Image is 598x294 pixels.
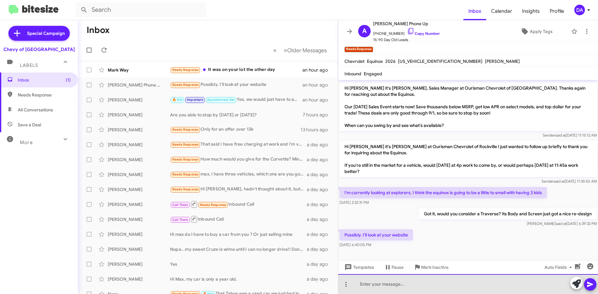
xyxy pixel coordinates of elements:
[170,126,301,133] div: Only for an offer over 13k
[339,82,597,131] p: Hi [PERSON_NAME] it's [PERSON_NAME], Sales Manager at Ourisman Chevrolet of [GEOGRAPHIC_DATA]. Th...
[307,261,333,267] div: a day ago
[486,2,517,20] a: Calendar
[108,246,170,252] div: [PERSON_NAME]
[367,58,383,64] span: Equinox
[373,37,440,43] span: 15-90 Day Old Leads
[527,221,597,226] span: [PERSON_NAME] [DATE] 6:39:32 PM
[307,186,333,193] div: a day ago
[517,2,545,20] a: Insights
[307,142,333,148] div: a day ago
[302,67,333,73] div: an hour ago
[108,276,170,282] div: [PERSON_NAME]
[18,77,71,83] span: Inbox
[170,186,307,193] div: Hi [PERSON_NAME], hadn't thought about it, but I suppose anything's possible. I won't sell you my...
[398,58,482,64] span: [US_VEHICLE_IDENTIFICATION_NUMBER]
[20,140,33,145] span: More
[66,77,71,83] span: (1)
[303,112,333,118] div: 7 hours ago
[3,46,75,53] div: Chevy of [GEOGRAPHIC_DATA]
[302,82,333,88] div: an hour ago
[172,128,199,132] span: Needs Response
[170,215,307,223] div: Inbound Call
[172,142,199,147] span: Needs Response
[108,231,170,237] div: [PERSON_NAME]
[170,246,307,252] div: Nope...my sweet Cruze is w/me until I can no longer drive!! Don't ask again please.
[170,112,303,118] div: Are you able to stop by [DATE] or [DATE]?
[108,82,170,88] div: [PERSON_NAME] Phone Up
[200,203,226,207] span: Needs Response
[373,27,440,37] span: [PHONE_NUMBER]
[207,98,235,102] span: Appointment Set
[87,25,110,35] h1: Inbox
[108,97,170,103] div: [PERSON_NAME]
[339,200,369,205] span: [DATE] 2:32:31 PM
[27,30,65,36] span: Special Campaign
[307,156,333,163] div: a day ago
[364,71,382,77] span: Engaged
[172,187,199,191] span: Needs Response
[108,127,170,133] div: [PERSON_NAME]
[545,2,569,20] a: Profile
[170,261,307,267] div: Yes
[504,26,568,37] button: Apply Tags
[108,216,170,222] div: [PERSON_NAME]
[108,201,170,208] div: [PERSON_NAME]
[307,216,333,222] div: a day ago
[170,171,307,178] div: max, i have three vehicles, which one are you going to give me a deal on that i can't refuse? che...
[170,276,307,282] div: Hi Max, my car is only a year old.
[170,231,307,237] div: Hi max do I have to buy a car from you ? Or just selling mine
[172,218,188,222] span: Call Them
[542,179,597,184] span: Sender [DATE] 11:35:55 AM
[170,156,307,163] div: How much would you give for the Corvette? Mine only has $35K miles?
[170,81,302,88] div: Possibly. I'll look at your website
[170,96,302,103] div: Yes, we would just have to agree on numbers first
[8,26,70,41] a: Special Campaign
[485,58,520,64] span: [PERSON_NAME]
[307,201,333,208] div: a day ago
[409,262,453,273] button: Mark Inactive
[344,58,364,64] span: Chevrolet
[554,179,565,184] span: said at
[574,5,585,15] div: DA
[392,262,404,273] span: Pause
[18,122,41,128] span: Save a Deal
[539,262,579,273] button: Auto Fields
[187,98,203,102] span: Important
[385,58,396,64] span: 2026
[170,141,307,148] div: That said I have free charging at work and I'm very happy with the all electric lifestyle
[170,66,302,73] div: It was on your lot the other day
[284,46,287,54] span: »
[172,68,199,72] span: Needs Response
[421,262,448,273] span: Mark Inactive
[172,172,199,176] span: Needs Response
[172,157,199,161] span: Needs Response
[544,262,574,273] span: Auto Fields
[108,171,170,178] div: [PERSON_NAME]
[555,133,566,138] span: said at
[301,127,333,133] div: 13 hours ago
[339,141,597,177] p: Hi [PERSON_NAME] it's [PERSON_NAME] at Ourisman Chevrolet of Rockville I just wanted to follow up...
[108,142,170,148] div: [PERSON_NAME]
[307,276,333,282] div: a day ago
[307,171,333,178] div: a day ago
[75,2,206,17] input: Search
[108,156,170,163] div: [PERSON_NAME]
[18,92,71,98] span: Needs Response
[419,208,597,219] p: Got it, would you consider a Traverse? Its Body and Screen just got a nice re-design
[108,67,170,73] div: Mark Way
[108,112,170,118] div: [PERSON_NAME]
[343,262,374,273] span: Templates
[543,133,597,138] span: Sender [DATE] 11:15:12 AM
[18,107,53,113] span: All Conversations
[302,97,333,103] div: an hour ago
[269,44,280,57] button: Previous
[373,20,440,27] span: [PERSON_NAME] Phone Up
[170,200,307,208] div: Inbound Call
[407,31,440,36] a: Copy Number
[463,2,486,20] a: Inbox
[273,46,277,54] span: «
[338,262,379,273] button: Templates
